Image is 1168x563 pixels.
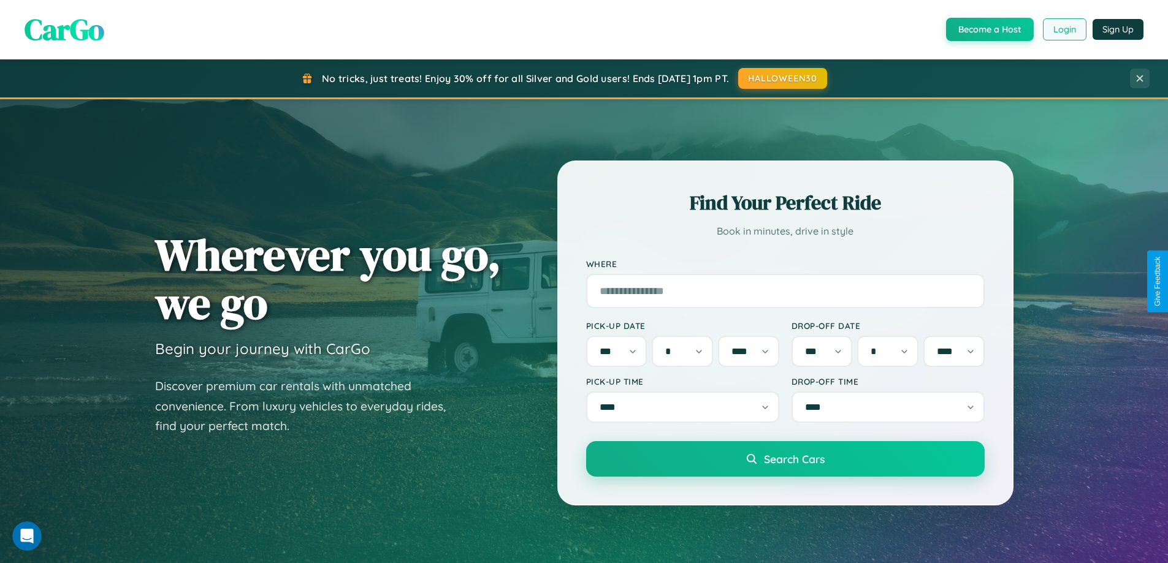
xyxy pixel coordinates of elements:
[946,18,1034,41] button: Become a Host
[792,376,985,387] label: Drop-off Time
[12,521,42,551] iframe: Intercom live chat
[586,259,985,269] label: Where
[764,452,825,466] span: Search Cars
[322,72,729,85] span: No tricks, just treats! Enjoy 30% off for all Silver and Gold users! Ends [DATE] 1pm PT.
[1153,257,1162,306] div: Give Feedback
[586,376,779,387] label: Pick-up Time
[1043,18,1086,40] button: Login
[155,339,370,358] h3: Begin your journey with CarGo
[586,320,779,331] label: Pick-up Date
[155,376,462,436] p: Discover premium car rentals with unmatched convenience. From luxury vehicles to everyday rides, ...
[586,222,985,240] p: Book in minutes, drive in style
[1093,19,1143,40] button: Sign Up
[738,68,827,89] button: HALLOWEEN30
[155,230,501,327] h1: Wherever you go, we go
[586,441,985,477] button: Search Cars
[586,189,985,216] h2: Find Your Perfect Ride
[25,9,104,50] span: CarGo
[792,320,985,331] label: Drop-off Date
